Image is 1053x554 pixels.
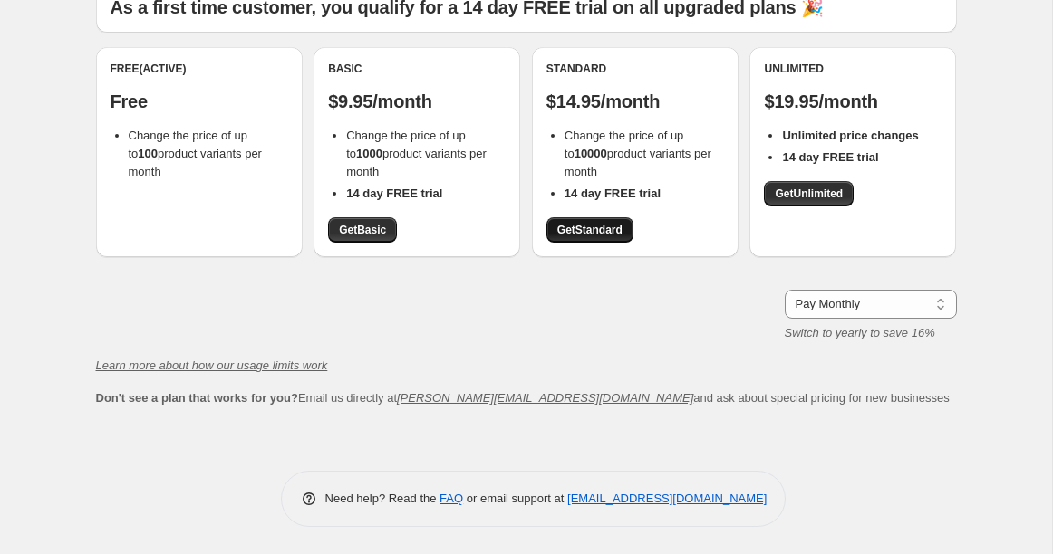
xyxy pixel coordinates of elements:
[575,147,607,160] b: 10000
[328,91,506,112] p: $9.95/month
[764,91,942,112] p: $19.95/month
[565,186,661,200] b: 14 day FREE trial
[775,186,843,201] span: Get Unlimited
[567,492,767,505] a: [EMAIL_ADDRESS][DOMAIN_NAME]
[785,326,935,339] i: Switch to yearly to save 16%
[339,223,386,237] span: Get Basic
[356,147,382,160] b: 1000
[328,217,397,243] a: GetBasic
[138,147,158,160] b: 100
[325,492,440,505] span: Need help? Read the
[463,492,567,505] span: or email support at
[397,391,693,405] a: [PERSON_NAME][EMAIL_ADDRESS][DOMAIN_NAME]
[111,91,288,112] p: Free
[546,217,633,243] a: GetStandard
[557,223,623,237] span: Get Standard
[764,181,854,206] a: GetUnlimited
[129,129,262,178] span: Change the price of up to product variants per month
[546,62,724,76] div: Standard
[782,129,918,142] b: Unlimited price changes
[96,391,950,405] span: Email us directly at and ask about special pricing for new businesses
[346,186,442,200] b: 14 day FREE trial
[440,492,463,505] a: FAQ
[96,391,298,405] b: Don't see a plan that works for you?
[546,91,724,112] p: $14.95/month
[111,62,288,76] div: Free (Active)
[346,129,487,178] span: Change the price of up to product variants per month
[96,358,328,372] a: Learn more about how our usage limits work
[782,150,878,164] b: 14 day FREE trial
[565,129,711,178] span: Change the price of up to product variants per month
[764,62,942,76] div: Unlimited
[328,62,506,76] div: Basic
